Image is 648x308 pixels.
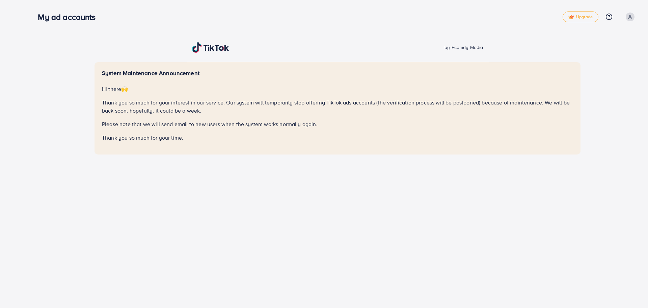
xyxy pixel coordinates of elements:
h5: System Maintenance Announcement [102,70,573,77]
img: TikTok [192,42,229,53]
span: Upgrade [568,15,593,20]
p: Thank you so much for your time. [102,134,573,142]
img: tick [568,15,574,20]
h3: My ad accounts [38,12,101,22]
p: Thank you so much for your interest in our service. Our system will temporarily stop offering Tik... [102,98,573,115]
a: tickUpgrade [563,11,598,22]
p: Please note that we will send email to new users when the system works normally again. [102,120,573,128]
p: Hi there [102,85,573,93]
span: 🙌 [121,85,128,93]
span: by Ecomdy Media [444,44,483,51]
